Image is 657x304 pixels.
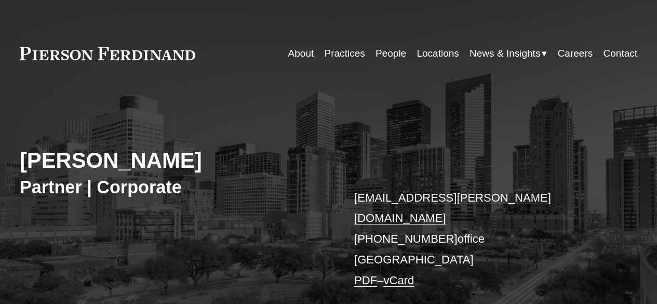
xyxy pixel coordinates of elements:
a: Contact [604,44,638,63]
a: Careers [558,44,593,63]
h3: Partner | Corporate [20,176,329,198]
h2: [PERSON_NAME] [20,148,329,174]
a: Practices [325,44,365,63]
a: PDF [354,274,377,287]
a: [PHONE_NUMBER] [354,232,458,245]
span: News & Insights [470,45,540,62]
a: Locations [417,44,459,63]
a: About [288,44,314,63]
a: People [376,44,406,63]
a: folder dropdown [470,44,547,63]
p: office [GEOGRAPHIC_DATA] – [354,188,611,291]
a: vCard [383,274,414,287]
a: [EMAIL_ADDRESS][PERSON_NAME][DOMAIN_NAME] [354,191,551,225]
